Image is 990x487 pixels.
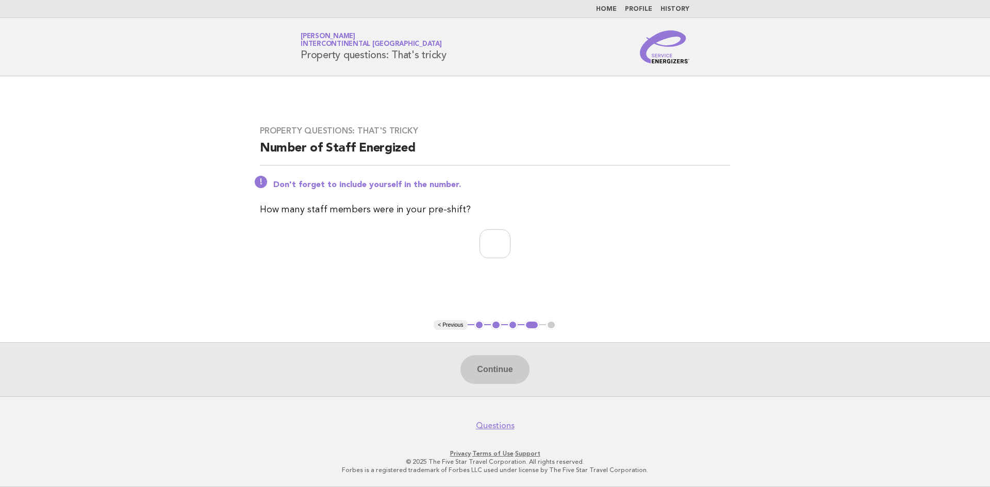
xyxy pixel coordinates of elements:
[508,320,518,330] button: 3
[260,203,730,217] p: How many staff members were in your pre-shift?
[515,450,540,457] a: Support
[179,458,811,466] p: © 2025 The Five Star Travel Corporation. All rights reserved.
[524,320,539,330] button: 4
[179,449,811,458] p: · ·
[260,140,730,165] h2: Number of Staff Energized
[301,41,442,48] span: InterContinental [GEOGRAPHIC_DATA]
[661,6,689,12] a: History
[434,320,467,330] button: < Previous
[474,320,485,330] button: 1
[301,33,447,60] h1: Property questions: That's tricky
[640,30,689,63] img: Service Energizers
[476,421,515,431] a: Questions
[491,320,501,330] button: 2
[273,180,730,190] p: Don't forget to include yourself in the number.
[179,466,811,474] p: Forbes is a registered trademark of Forbes LLC used under license by The Five Star Travel Corpora...
[260,126,730,136] h3: Property questions: That's tricky
[301,33,442,47] a: [PERSON_NAME]InterContinental [GEOGRAPHIC_DATA]
[625,6,652,12] a: Profile
[450,450,471,457] a: Privacy
[596,6,617,12] a: Home
[472,450,514,457] a: Terms of Use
